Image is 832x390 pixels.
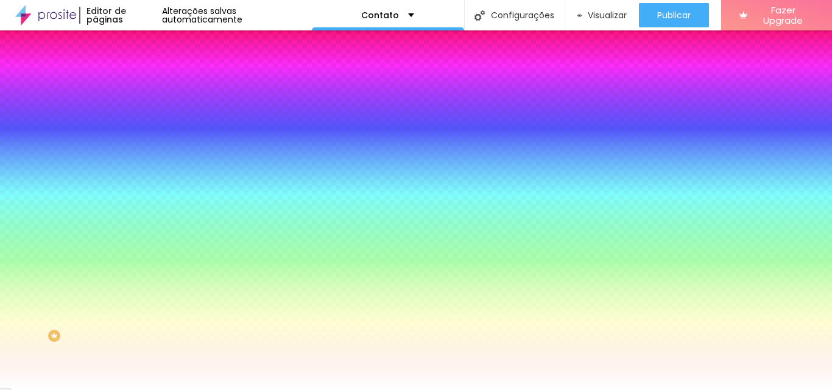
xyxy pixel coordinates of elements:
img: view-1.svg [577,10,582,21]
span: Visualizar [588,10,627,20]
div: Alterações salvas automaticamente [162,7,312,24]
button: Visualizar [565,3,640,27]
div: Editor de páginas [79,7,161,24]
span: Publicar [657,10,691,20]
img: Icone [474,10,485,21]
p: Contato [361,11,399,19]
span: Fazer Upgrade [752,5,814,26]
button: Publicar [639,3,709,27]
